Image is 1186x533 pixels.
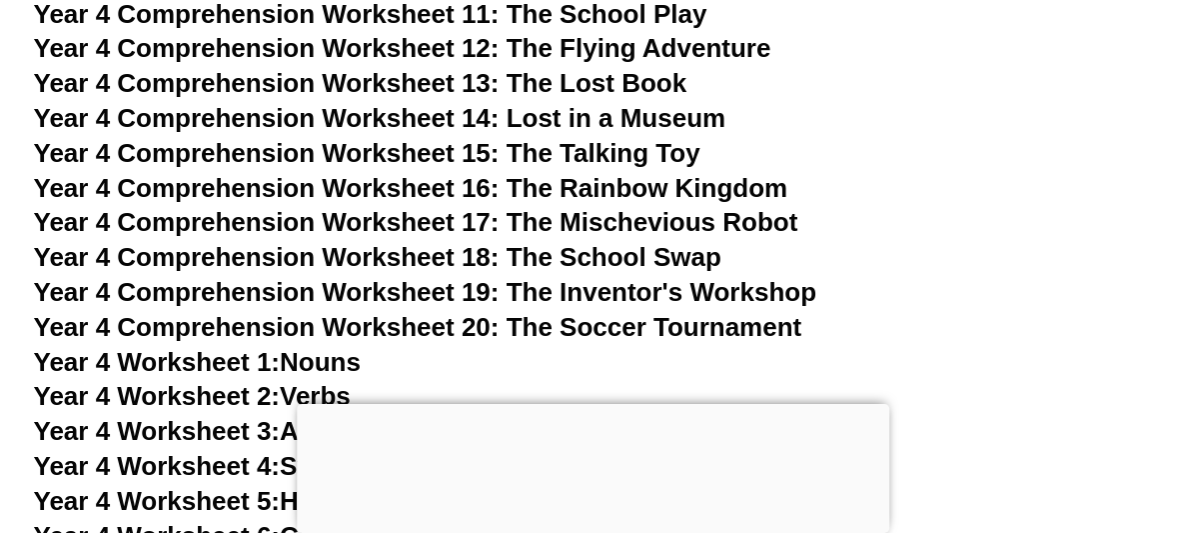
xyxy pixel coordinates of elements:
a: Year 4 Worksheet 2:Verbs [34,381,351,411]
a: Year 4 Comprehension Worksheet 15: The Talking Toy [34,138,700,168]
a: Year 4 Worksheet 1:Nouns [34,347,361,377]
span: Year 4 Worksheet 5: [34,486,281,516]
a: Year 4 Comprehension Worksheet 18: The School Swap [34,242,721,272]
a: Year 4 Comprehension Worksheet 14: Lost in a Museum [34,103,726,133]
span: Year 4 Worksheet 2: [34,381,281,411]
iframe: Advertisement [297,404,890,528]
iframe: Chat Widget [1086,437,1186,533]
a: Year 4 Worksheet 4:Synonyms and Antonyms [34,451,598,481]
a: Year 4 Comprehension Worksheet 12: The Flying Adventure [34,33,771,63]
a: Year 4 Comprehension Worksheet 20: The Soccer Tournament [34,312,802,342]
a: Year 4 Comprehension Worksheet 19: The Inventor's Workshop [34,277,817,307]
a: Year 4 Comprehension Worksheet 16: The Rainbow Kingdom [34,173,788,203]
a: Year 4 Comprehension Worksheet 13: The Lost Book [34,68,687,98]
span: Year 4 Worksheet 3: [34,416,281,446]
span: Year 4 Worksheet 4: [34,451,281,481]
a: Year 4 Worksheet 3:Adjectives [34,416,411,446]
span: Year 4 Worksheet 1: [34,347,281,377]
a: Year 4 Comprehension Worksheet 17: The Mischevious Robot [34,207,798,237]
a: Year 4 Worksheet 5:Homophones [34,486,447,516]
